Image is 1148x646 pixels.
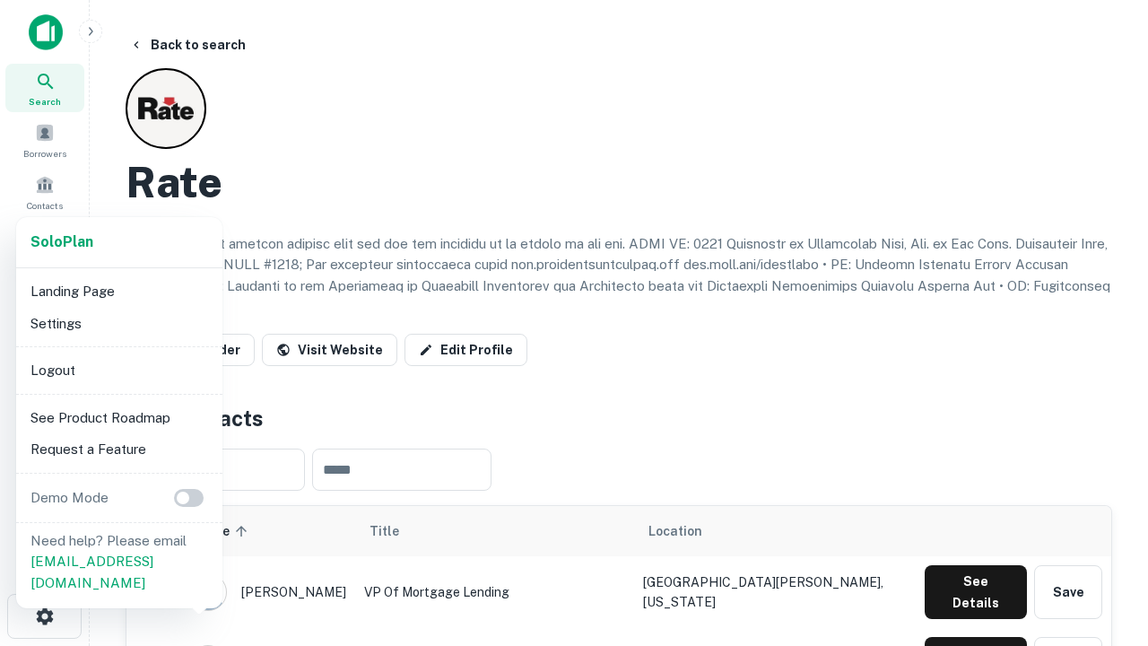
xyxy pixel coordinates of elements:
p: Need help? Please email [30,530,208,594]
iframe: Chat Widget [1058,502,1148,589]
li: Landing Page [23,275,215,308]
li: Settings [23,308,215,340]
p: Demo Mode [23,487,116,509]
li: See Product Roadmap [23,402,215,434]
li: Request a Feature [23,433,215,466]
a: [EMAIL_ADDRESS][DOMAIN_NAME] [30,554,153,590]
strong: Solo Plan [30,233,93,250]
a: SoloPlan [30,231,93,253]
li: Logout [23,354,215,387]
